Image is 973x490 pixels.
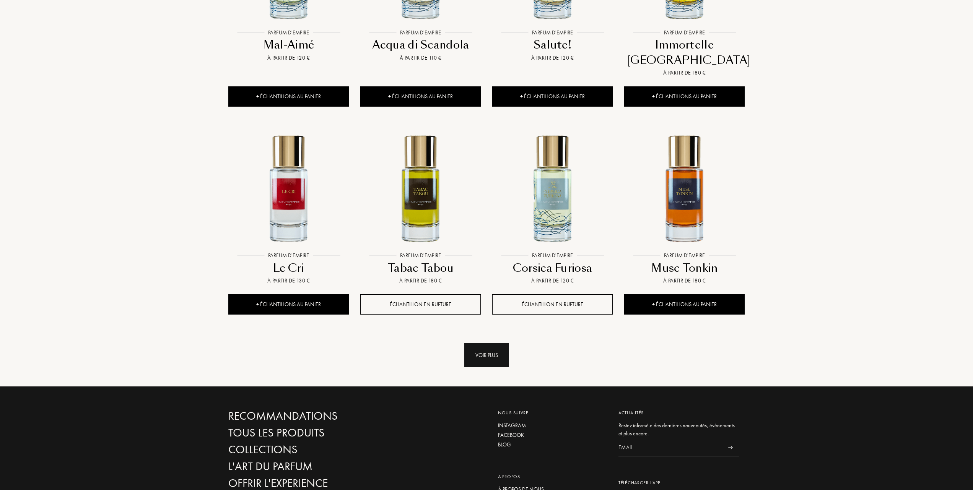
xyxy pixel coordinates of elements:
a: Tabac Tabou Parfum d'EmpireParfum d'EmpireTabac TabouÀ partir de 180 € [360,120,481,294]
div: Télécharger L’app [618,479,739,486]
div: + Échantillons au panier [360,86,481,107]
a: Tous les produits [228,426,393,440]
a: Le Cri Parfum d'EmpireParfum d'EmpireLe CriÀ partir de 130 € [228,120,349,294]
a: Facebook [498,431,607,439]
div: + Échantillons au panier [228,86,349,107]
div: À partir de 180 € [627,69,742,77]
img: Tabac Tabou Parfum d'Empire [361,128,480,247]
a: Blog [498,441,607,449]
div: À partir de 120 € [231,54,346,62]
div: Nous suivre [498,409,607,416]
a: Corsica Furiosa Parfum d'EmpireParfum d'EmpireCorsica FuriosaÀ partir de 120 € [492,120,613,294]
div: A propos [498,473,607,480]
div: + Échantillons au panier [624,294,745,315]
a: Musc Tonkin Parfum d'EmpireParfum d'EmpireMusc TonkinÀ partir de 180 € [624,120,745,294]
img: Le Cri Parfum d'Empire [229,128,348,247]
div: À partir de 130 € [231,277,346,285]
div: Échantillon en rupture [492,294,613,315]
div: Actualités [618,409,739,416]
a: Offrir l'experience [228,477,393,490]
div: À partir de 180 € [363,277,478,285]
a: Recommandations [228,409,393,423]
div: + Échantillons au panier [228,294,349,315]
div: À partir de 120 € [495,277,610,285]
img: Musc Tonkin Parfum d'Empire [625,128,744,247]
a: L'Art du Parfum [228,460,393,473]
a: Instagram [498,422,607,430]
div: Immortelle [GEOGRAPHIC_DATA] [627,37,742,68]
div: Voir plus [464,343,509,367]
input: Email [618,439,722,456]
div: À partir de 120 € [495,54,610,62]
div: Restez informé.e des dernières nouveautés, évènements et plus encore. [618,422,739,438]
div: + Échantillons au panier [624,86,745,107]
img: Corsica Furiosa Parfum d'Empire [493,128,612,247]
div: À partir de 110 € [363,54,478,62]
div: Échantillon en rupture [360,294,481,315]
div: À partir de 180 € [627,277,742,285]
a: Collections [228,443,393,456]
img: news_send.svg [728,446,733,449]
div: + Échantillons au panier [492,86,613,107]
